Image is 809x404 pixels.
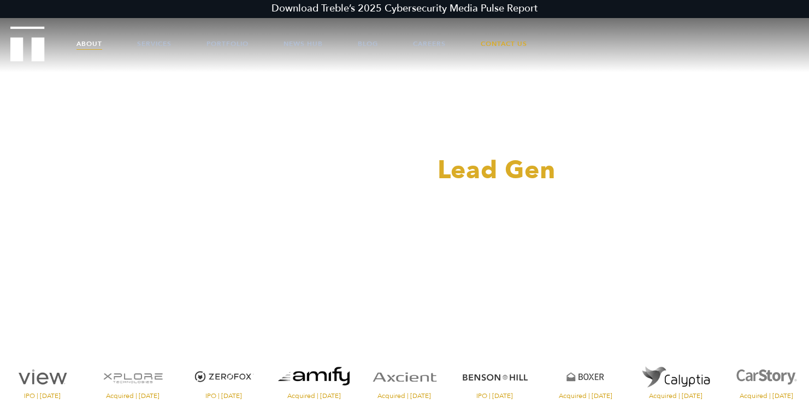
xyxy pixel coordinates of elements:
img: CarStory logo [724,359,809,395]
span: Acquired | [DATE] [362,393,447,399]
span: Acquired | [DATE] [543,393,628,399]
a: Visit the Axcient website [362,359,447,399]
img: Boxer logo [543,359,628,395]
img: Axcient logo [362,359,447,395]
a: Contact Us [481,27,527,60]
img: XPlore logo [91,359,176,395]
span: Acquired | [DATE] [91,393,176,399]
a: About [76,27,102,60]
a: Careers [413,27,446,60]
a: Visit the CarStory website [724,359,809,399]
a: Visit the website [271,359,357,399]
span: Acquired | [DATE] [633,393,718,399]
img: Benson Hill logo [452,359,538,395]
a: Services [137,27,172,60]
a: Visit the website [633,359,718,399]
a: Portfolio [206,27,249,60]
img: ZeroFox logo [181,359,266,395]
span: IPO | [DATE] [181,393,266,399]
span: Lead Gen [438,153,556,188]
a: Blog [358,27,378,60]
span: Acquired | [DATE] [724,393,809,399]
a: Visit the XPlore website [91,359,176,399]
img: Treble logo [10,26,45,61]
a: Visit the ZeroFox website [181,359,266,399]
a: Visit the Benson Hill website [452,359,538,399]
span: Acquired | [DATE] [271,393,357,399]
a: Visit the Boxer website [543,359,628,399]
a: News Hub [284,27,323,60]
span: IPO | [DATE] [452,393,538,399]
